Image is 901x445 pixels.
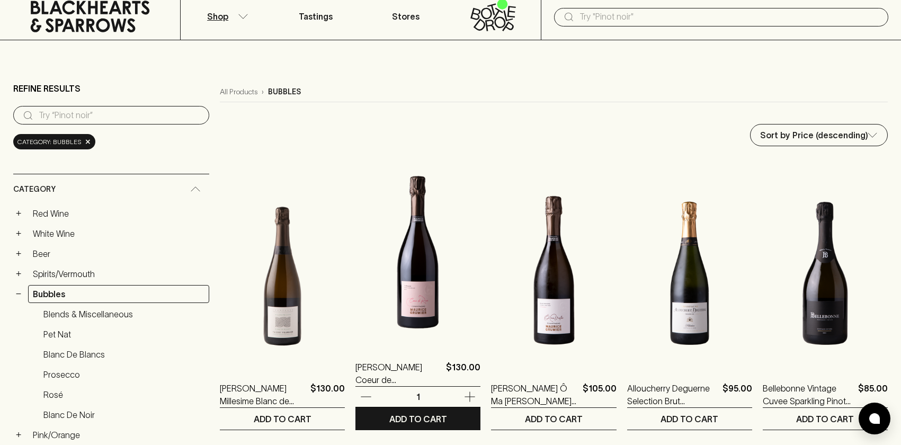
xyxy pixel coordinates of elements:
button: ADD TO CART [220,408,345,430]
button: + [13,228,24,239]
a: Bellebonne Vintage Cuvee Sparkling Pinot Chardonnay 2021 [763,382,854,407]
button: + [13,269,24,279]
a: Blanc de Blancs [39,345,209,363]
p: $95.00 [722,382,752,407]
a: Red Wine [28,204,209,222]
input: Try “Pinot noir” [39,107,201,124]
a: Pink/Orange [28,426,209,444]
button: + [13,430,24,440]
p: ADD TO CART [661,413,718,425]
p: › [262,86,264,97]
p: ADD TO CART [796,413,854,425]
p: ADD TO CART [525,413,583,425]
a: Blanc de Noir [39,406,209,424]
p: 1 [405,391,431,403]
p: ADD TO CART [389,413,447,425]
span: Category [13,183,56,196]
img: Alloucherry Deguerne Selection Brut Champagne NV [627,181,752,366]
p: $130.00 [310,382,345,407]
button: + [13,248,24,259]
p: Tastings [299,10,333,23]
img: Bellebonne Vintage Cuvee Sparkling Pinot Chardonnay 2021 [763,181,888,366]
span: × [85,136,91,147]
a: White Wine [28,225,209,243]
a: Pet Nat [39,325,209,343]
div: Sort by Price (descending) [751,124,887,146]
button: ADD TO CART [763,408,888,430]
a: Alloucherry Deguerne Selection Brut Champagne NV [627,382,718,407]
img: bubble-icon [869,413,880,424]
button: ADD TO CART [491,408,616,430]
p: bubbles [268,86,301,97]
p: Shop [207,10,228,23]
a: Spirits/Vermouth [28,265,209,283]
a: [PERSON_NAME] Ô Ma [PERSON_NAME] Champagne NV [491,382,578,407]
p: Stores [392,10,420,23]
a: [PERSON_NAME] Millesime Blanc de Blancs 2018 [220,382,306,407]
p: Refine Results [13,82,81,95]
span: Category: bubbles [17,137,82,147]
p: $130.00 [446,361,480,386]
img: Maurice Grumier Coeur de Rose Champagne Rose NV [355,159,480,345]
a: All Products [220,86,257,97]
p: ADD TO CART [254,413,311,425]
a: Prosecco [39,366,209,384]
button: ADD TO CART [627,408,752,430]
input: Try "Pinot noir" [579,8,880,25]
p: Sort by Price (descending) [760,129,868,141]
div: Category [13,174,209,204]
img: Maurice Grumier Ô Ma Vallée Champagne NV [491,181,616,366]
p: $85.00 [858,382,888,407]
a: Blends & Miscellaneous [39,305,209,323]
a: Beer [28,245,209,263]
a: Rosé [39,386,209,404]
img: Thierry Fournier Millesime Blanc de Blancs 2018 [220,181,345,366]
button: − [13,289,24,299]
button: ADD TO CART [355,408,480,430]
a: [PERSON_NAME] Coeur de [PERSON_NAME] [PERSON_NAME] NV [355,361,442,386]
button: + [13,208,24,219]
p: $105.00 [583,382,617,407]
a: Bubbles [28,285,209,303]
